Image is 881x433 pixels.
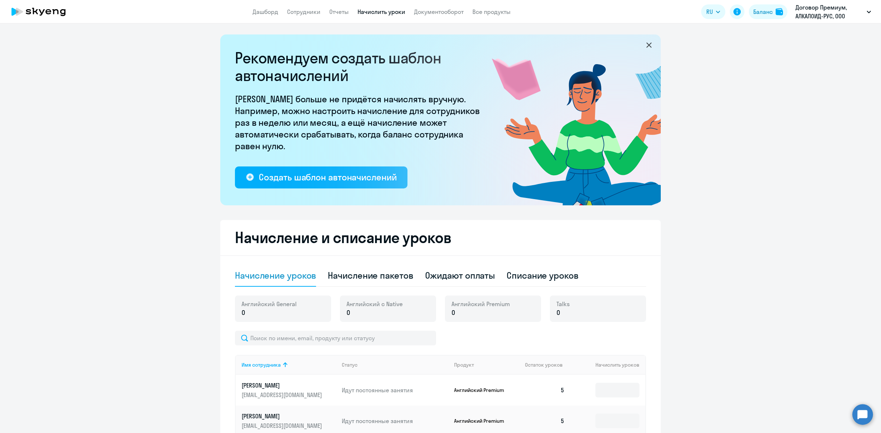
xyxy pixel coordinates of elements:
[425,269,495,281] div: Ожидают оплаты
[242,362,336,368] div: Имя сотрудника
[454,362,474,368] div: Продукт
[452,300,510,308] span: Английский Premium
[556,308,560,318] span: 0
[242,412,336,430] a: [PERSON_NAME][EMAIL_ADDRESS][DOMAIN_NAME]
[329,8,349,15] a: Отчеты
[556,300,570,308] span: Talks
[259,171,396,183] div: Создать шаблон автоначислений
[242,300,297,308] span: Английский General
[328,269,413,281] div: Начисление пакетов
[414,8,464,15] a: Документооборот
[235,93,485,152] p: [PERSON_NAME] больше не придётся начислять вручную. Например, можно настроить начисление для сотр...
[525,362,570,368] div: Остаток уроков
[507,269,579,281] div: Списание уроков
[776,8,783,15] img: balance
[242,422,324,430] p: [EMAIL_ADDRESS][DOMAIN_NAME]
[287,8,320,15] a: Сотрудники
[242,381,336,399] a: [PERSON_NAME][EMAIL_ADDRESS][DOMAIN_NAME]
[454,387,509,393] p: Английский Premium
[242,412,324,420] p: [PERSON_NAME]
[452,308,455,318] span: 0
[753,7,773,16] div: Баланс
[792,3,875,21] button: Договор Премиум, АЛКАЛОИД-РУС, ООО
[570,355,645,375] th: Начислить уроков
[342,417,448,425] p: Идут постоянные занятия
[242,391,324,399] p: [EMAIL_ADDRESS][DOMAIN_NAME]
[235,166,407,188] button: Создать шаблон автоначислений
[342,386,448,394] p: Идут постоянные занятия
[242,308,245,318] span: 0
[706,7,713,16] span: RU
[347,308,350,318] span: 0
[342,362,448,368] div: Статус
[235,331,436,345] input: Поиск по имени, email, продукту или статусу
[235,269,316,281] div: Начисление уроков
[347,300,403,308] span: Английский с Native
[795,3,864,21] p: Договор Премиум, АЛКАЛОИД-РУС, ООО
[454,362,519,368] div: Продукт
[472,8,511,15] a: Все продукты
[749,4,787,19] button: Балансbalance
[242,362,281,368] div: Имя сотрудника
[235,49,485,84] h2: Рекомендуем создать шаблон автоначислений
[242,381,324,389] p: [PERSON_NAME]
[519,375,570,406] td: 5
[253,8,278,15] a: Дашборд
[358,8,405,15] a: Начислить уроки
[454,418,509,424] p: Английский Premium
[701,4,725,19] button: RU
[525,362,563,368] span: Остаток уроков
[235,229,646,246] h2: Начисление и списание уроков
[342,362,358,368] div: Статус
